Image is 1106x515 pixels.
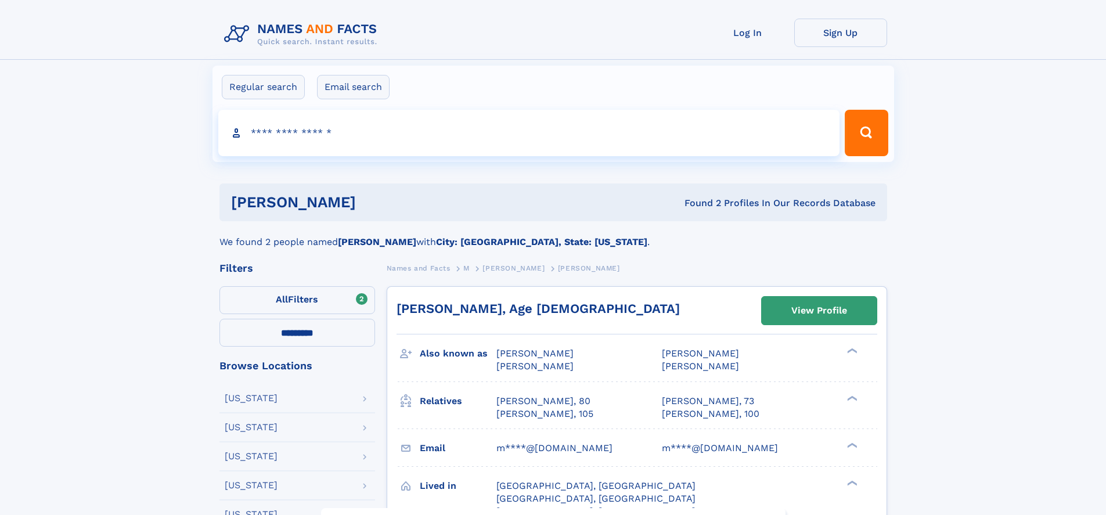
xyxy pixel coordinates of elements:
[496,480,696,491] span: [GEOGRAPHIC_DATA], [GEOGRAPHIC_DATA]
[225,481,278,490] div: [US_STATE]
[844,441,858,449] div: ❯
[222,75,305,99] label: Regular search
[225,423,278,432] div: [US_STATE]
[496,408,593,420] a: [PERSON_NAME], 105
[844,479,858,487] div: ❯
[482,261,545,275] a: [PERSON_NAME]
[420,476,496,496] h3: Lived in
[219,286,375,314] label: Filters
[420,344,496,363] h3: Also known as
[463,261,470,275] a: M
[219,19,387,50] img: Logo Names and Facts
[387,261,451,275] a: Names and Facts
[218,110,840,156] input: search input
[496,493,696,504] span: [GEOGRAPHIC_DATA], [GEOGRAPHIC_DATA]
[496,395,590,408] a: [PERSON_NAME], 80
[844,394,858,402] div: ❯
[496,348,574,359] span: [PERSON_NAME]
[496,361,574,372] span: [PERSON_NAME]
[662,348,739,359] span: [PERSON_NAME]
[317,75,390,99] label: Email search
[762,297,877,325] a: View Profile
[219,263,375,273] div: Filters
[662,395,754,408] a: [PERSON_NAME], 73
[219,221,887,249] div: We found 2 people named with .
[219,361,375,371] div: Browse Locations
[845,110,888,156] button: Search Button
[520,197,876,210] div: Found 2 Profiles In Our Records Database
[436,236,647,247] b: City: [GEOGRAPHIC_DATA], State: [US_STATE]
[558,264,620,272] span: [PERSON_NAME]
[794,19,887,47] a: Sign Up
[662,361,739,372] span: [PERSON_NAME]
[231,195,520,210] h1: [PERSON_NAME]
[338,236,416,247] b: [PERSON_NAME]
[276,294,288,305] span: All
[463,264,470,272] span: M
[397,301,680,316] a: [PERSON_NAME], Age [DEMOGRAPHIC_DATA]
[420,438,496,458] h3: Email
[701,19,794,47] a: Log In
[225,452,278,461] div: [US_STATE]
[791,297,847,324] div: View Profile
[482,264,545,272] span: [PERSON_NAME]
[844,347,858,355] div: ❯
[420,391,496,411] h3: Relatives
[225,394,278,403] div: [US_STATE]
[662,408,759,420] a: [PERSON_NAME], 100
